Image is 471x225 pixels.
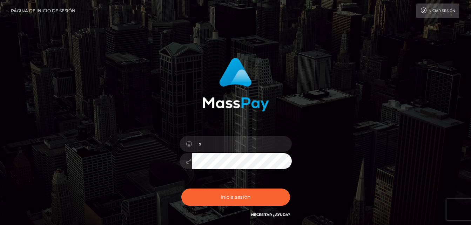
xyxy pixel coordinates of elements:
font: Iniciar sesión [428,8,455,13]
img: Inicio de sesión de MassPay [202,58,269,111]
a: Iniciar sesión [416,4,459,18]
a: Página de inicio de sesión [11,4,75,18]
button: Inicia sesión [181,189,290,206]
a: Necesitar ¿Ayuda? [251,212,290,217]
input: Nombre de usuario... [192,136,292,152]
